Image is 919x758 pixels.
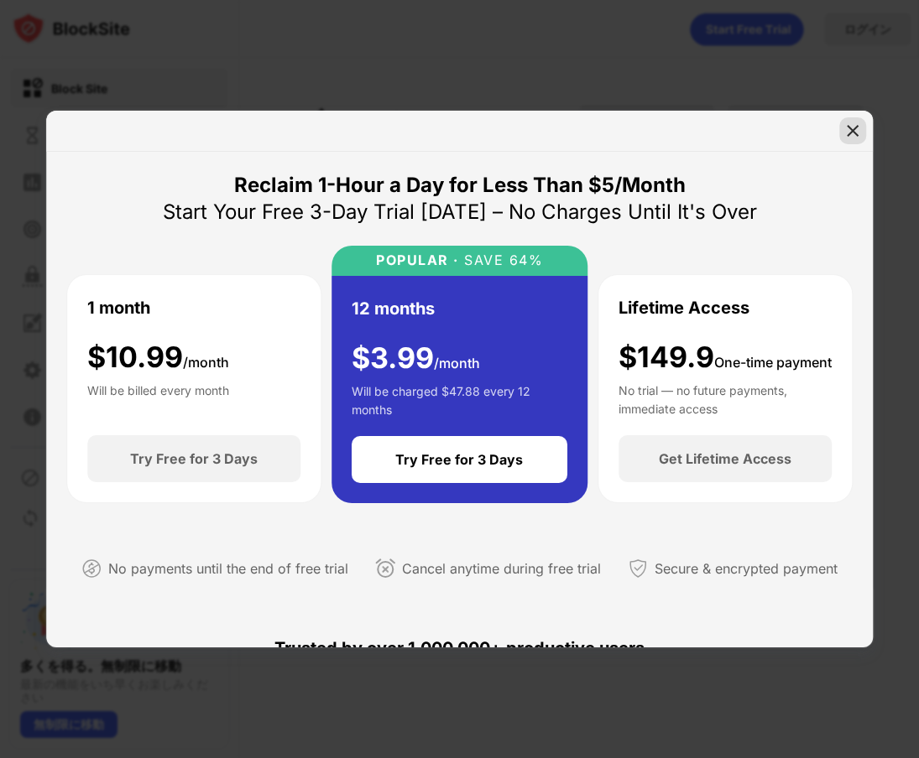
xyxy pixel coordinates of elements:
div: Will be charged $47.88 every 12 months [352,382,567,416]
span: One-time payment [714,354,832,371]
img: secured-payment [628,558,648,579]
div: SAVE 64% [459,252,544,268]
div: Try Free for 3 Days [396,451,524,468]
div: Get Lifetime Access [659,450,791,467]
div: No payments until the end of free trial [108,557,348,581]
div: No trial — no future payments, immediate access [619,382,833,415]
span: /month [183,354,229,371]
div: Start Your Free 3-Day Trial [DATE] – No Charges Until It's Over [163,199,757,226]
div: 12 months [352,296,435,321]
div: Cancel anytime during free trial [402,557,601,581]
span: /month [434,355,480,371]
div: $ 10.99 [87,340,229,375]
div: POPULAR · [376,252,459,268]
div: $ 3.99 [352,341,480,376]
div: Lifetime Access [619,295,749,320]
div: Will be billed every month [87,382,229,415]
img: not-paying [81,558,102,579]
div: Trusted by over 1,000,000+ productive users [66,608,854,688]
img: cancel-anytime [375,558,395,579]
div: 1 month [87,295,150,320]
div: Secure & encrypted payment [655,557,838,581]
div: $149.9 [619,340,832,375]
div: Try Free for 3 Days [130,450,258,467]
div: Reclaim 1-Hour a Day for Less Than $5/Month [234,172,686,199]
